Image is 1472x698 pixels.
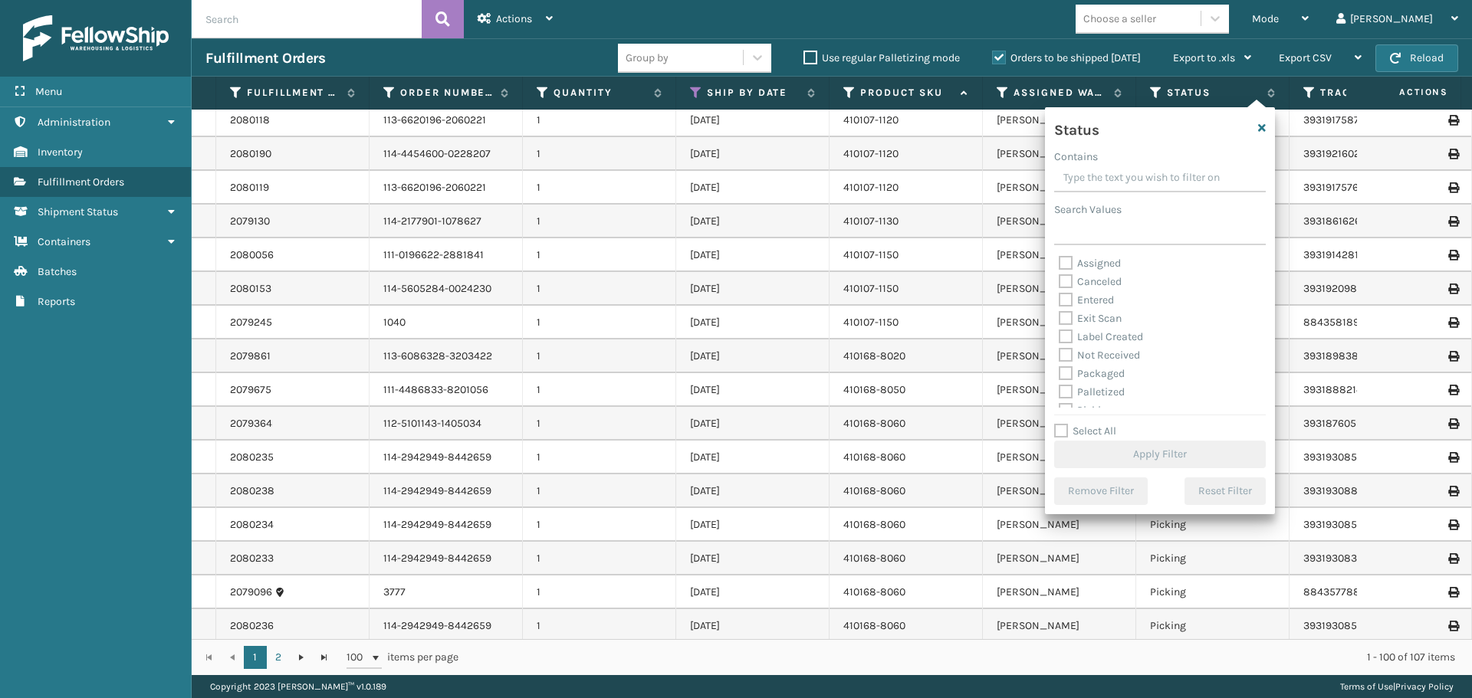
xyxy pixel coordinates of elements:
label: Assigned Warehouse [1014,86,1106,100]
button: Reload [1375,44,1458,72]
label: Ship By Date [707,86,800,100]
label: Packaged [1059,367,1125,380]
label: Picking [1059,404,1113,417]
td: [PERSON_NAME] [983,339,1136,373]
td: Picking [1136,575,1290,609]
h3: Fulfillment Orders [205,49,325,67]
label: Entered [1059,293,1114,306]
a: 884358189885 [1303,316,1379,329]
span: Actions [1351,80,1457,105]
a: Go to the last page [313,646,336,669]
i: Print Label [1448,216,1457,227]
td: [PERSON_NAME] [983,542,1136,575]
td: Picking [1136,508,1290,542]
i: Print Label [1448,385,1457,395]
p: Copyright 2023 [PERSON_NAME]™ v 1.0.189 [210,675,386,698]
td: [DATE] [676,407,830,441]
a: 393191428176 [1303,248,1370,261]
td: 111-4486833-8201056 [370,373,523,407]
i: Print Label [1448,250,1457,261]
td: 1 [523,407,676,441]
span: Go to the last page [318,651,330,664]
a: 410107-1150 [843,282,899,295]
span: Mode [1252,12,1279,25]
td: [DATE] [676,137,830,171]
td: [DATE] [676,441,830,474]
td: [PERSON_NAME] [983,609,1136,643]
td: 1 [523,306,676,339]
span: Administration [38,116,110,129]
td: [PERSON_NAME] [983,306,1136,339]
span: Export CSV [1279,51,1332,64]
td: [PERSON_NAME] [983,238,1136,272]
a: 410168-8060 [843,417,905,430]
button: Reset Filter [1184,477,1266,505]
td: [PERSON_NAME] [983,171,1136,205]
label: Not Received [1059,349,1140,362]
span: Containers [38,235,90,248]
a: 410107-1150 [843,316,899,329]
a: 2080153 [230,281,271,297]
a: 2080119 [230,180,269,195]
a: 410107-1120 [843,181,899,194]
label: Select All [1054,424,1116,437]
a: 410168-8050 [843,383,905,396]
td: 114-4454600-0228207 [370,137,523,171]
a: Terms of Use [1340,681,1393,692]
a: 410168-8060 [843,552,905,565]
a: 393191757663 [1303,181,1371,194]
td: [DATE] [676,474,830,508]
td: 111-0196622-2881841 [370,238,523,272]
div: Group by [626,50,669,66]
span: Actions [496,12,532,25]
td: 1 [523,205,676,238]
td: 1 [523,171,676,205]
label: Label Created [1059,330,1143,343]
td: [PERSON_NAME] [983,474,1136,508]
td: 1 [523,373,676,407]
td: 114-2942949-8442659 [370,441,523,474]
td: [PERSON_NAME] [983,441,1136,474]
td: [PERSON_NAME] [983,103,1136,137]
td: [PERSON_NAME] [983,508,1136,542]
label: Orders to be shipped [DATE] [992,51,1141,64]
span: Menu [35,85,62,98]
label: Canceled [1059,275,1122,288]
td: 3777 [370,575,523,609]
button: Remove Filter [1054,477,1148,505]
a: 2079096 [230,585,272,600]
a: 393193085597 [1303,451,1375,464]
a: 2080238 [230,483,274,499]
td: 1 [523,441,676,474]
a: 1 [244,646,267,669]
td: 1 [523,137,676,171]
td: 114-2177901-1078627 [370,205,523,238]
a: Go to the next page [290,646,313,669]
td: 113-6086328-3203422 [370,339,523,373]
a: 393187605980 [1303,417,1375,430]
a: 393193085266 [1303,518,1375,531]
td: 1 [523,339,676,373]
td: 1 [523,238,676,272]
td: [DATE] [676,575,830,609]
h4: Status [1054,116,1099,139]
td: 1 [523,474,676,508]
label: Fulfillment Order Id [247,86,340,100]
label: Status [1167,86,1260,100]
label: Use regular Palletizing mode [803,51,960,64]
td: 114-2942949-8442659 [370,508,523,542]
td: [PERSON_NAME] [983,407,1136,441]
td: [PERSON_NAME] [983,373,1136,407]
span: Reports [38,295,75,308]
a: Privacy Policy [1395,681,1454,692]
label: Exit Scan [1059,312,1122,325]
a: 2080056 [230,247,274,263]
td: 1 [523,272,676,306]
td: [PERSON_NAME] [983,272,1136,306]
label: Search Values [1054,202,1122,218]
i: Print Label [1448,621,1457,631]
a: 410107-1130 [843,215,899,228]
a: 2080190 [230,146,271,162]
td: [DATE] [676,103,830,137]
input: Type the text you wish to filter on [1054,165,1266,192]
